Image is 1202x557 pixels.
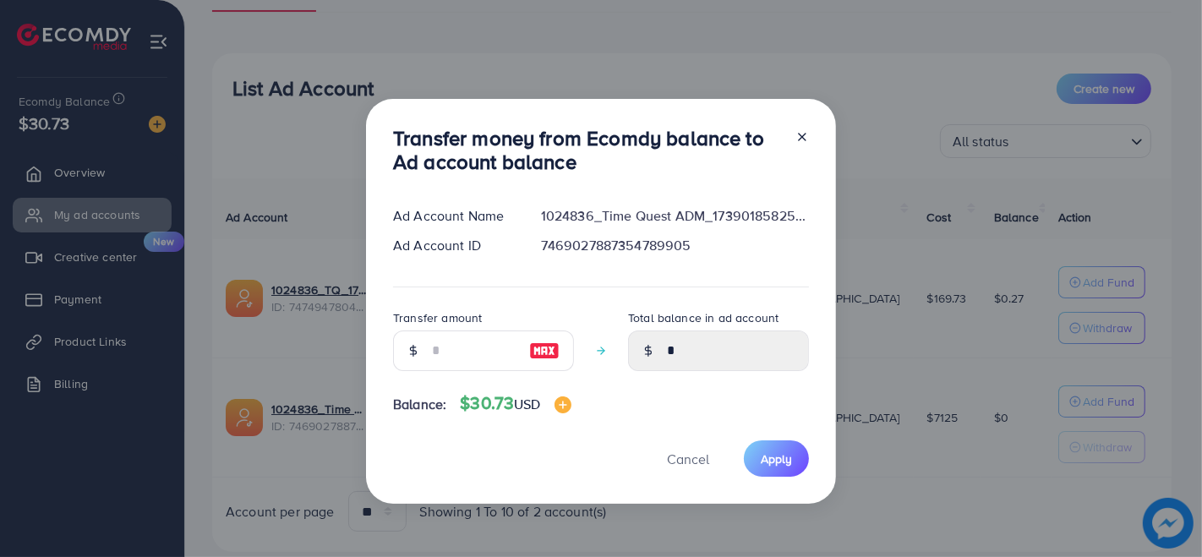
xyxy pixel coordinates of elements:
[380,236,527,255] div: Ad Account ID
[514,395,540,413] span: USD
[460,393,571,414] h4: $30.73
[529,341,560,361] img: image
[393,395,446,414] span: Balance:
[393,309,482,326] label: Transfer amount
[393,126,782,175] h3: Transfer money from Ecomdy balance to Ad account balance
[527,206,822,226] div: 1024836_Time Quest ADM_1739018582569
[555,396,571,413] img: image
[628,309,779,326] label: Total balance in ad account
[527,236,822,255] div: 7469027887354789905
[646,440,730,477] button: Cancel
[667,450,709,468] span: Cancel
[1000,30,1177,52] h5: Request withdraw success!
[380,206,527,226] div: Ad Account Name
[744,440,809,477] button: Apply
[761,451,792,467] span: Apply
